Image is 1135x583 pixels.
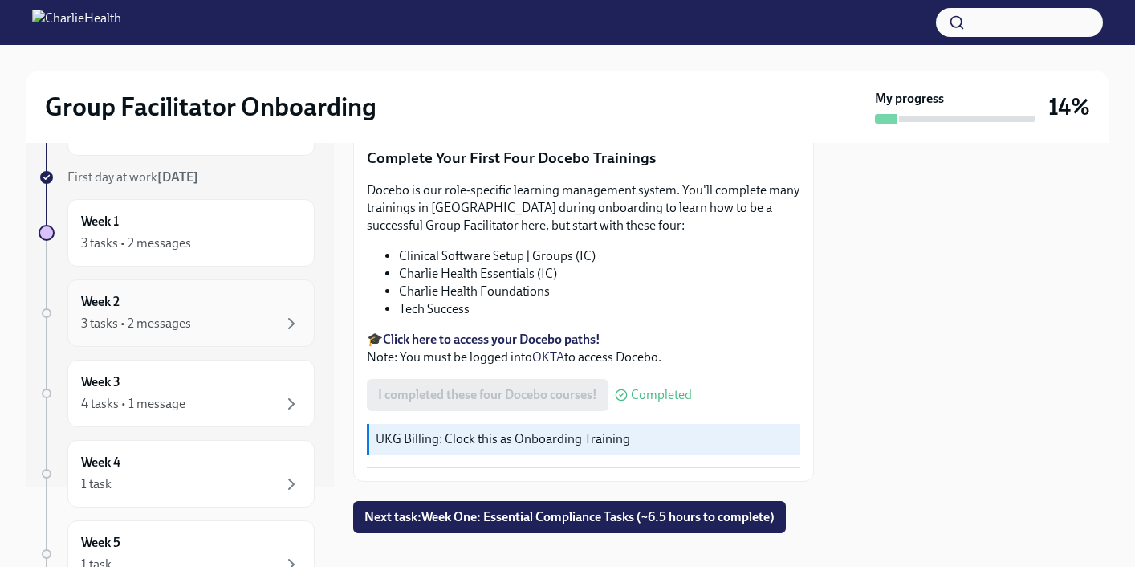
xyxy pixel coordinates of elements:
[45,91,376,123] h2: Group Facilitator Onboarding
[399,283,800,300] li: Charlie Health Foundations
[399,247,800,265] li: Clinical Software Setup | Groups (IC)
[39,169,315,186] a: First day at work[DATE]
[39,440,315,508] a: Week 41 task
[81,213,119,230] h6: Week 1
[81,315,191,332] div: 3 tasks • 2 messages
[157,169,198,185] strong: [DATE]
[1048,92,1090,121] h3: 14%
[39,199,315,267] a: Week 13 tasks • 2 messages
[364,509,775,525] span: Next task : Week One: Essential Compliance Tasks (~6.5 hours to complete)
[67,169,198,185] span: First day at work
[39,360,315,427] a: Week 34 tasks • 1 message
[399,265,800,283] li: Charlie Health Essentials (IC)
[367,181,800,234] p: Docebo is our role-specific learning management system. You'll complete many trainings in [GEOGRA...
[631,389,692,402] span: Completed
[875,90,944,108] strong: My progress
[81,475,112,493] div: 1 task
[81,293,120,311] h6: Week 2
[399,300,800,318] li: Tech Success
[39,279,315,347] a: Week 23 tasks • 2 messages
[81,373,120,391] h6: Week 3
[353,501,786,533] button: Next task:Week One: Essential Compliance Tasks (~6.5 hours to complete)
[367,331,800,366] p: 🎓 Note: You must be logged into to access Docebo.
[367,148,800,169] p: Complete Your First Four Docebo Trainings
[81,534,120,552] h6: Week 5
[376,430,794,448] p: UKG Billing: Clock this as Onboarding Training
[81,556,112,573] div: 1 task
[81,395,185,413] div: 4 tasks • 1 message
[383,332,600,347] a: Click here to access your Docebo paths!
[81,234,191,252] div: 3 tasks • 2 messages
[532,349,564,365] a: OKTA
[32,10,121,35] img: CharlieHealth
[81,454,120,471] h6: Week 4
